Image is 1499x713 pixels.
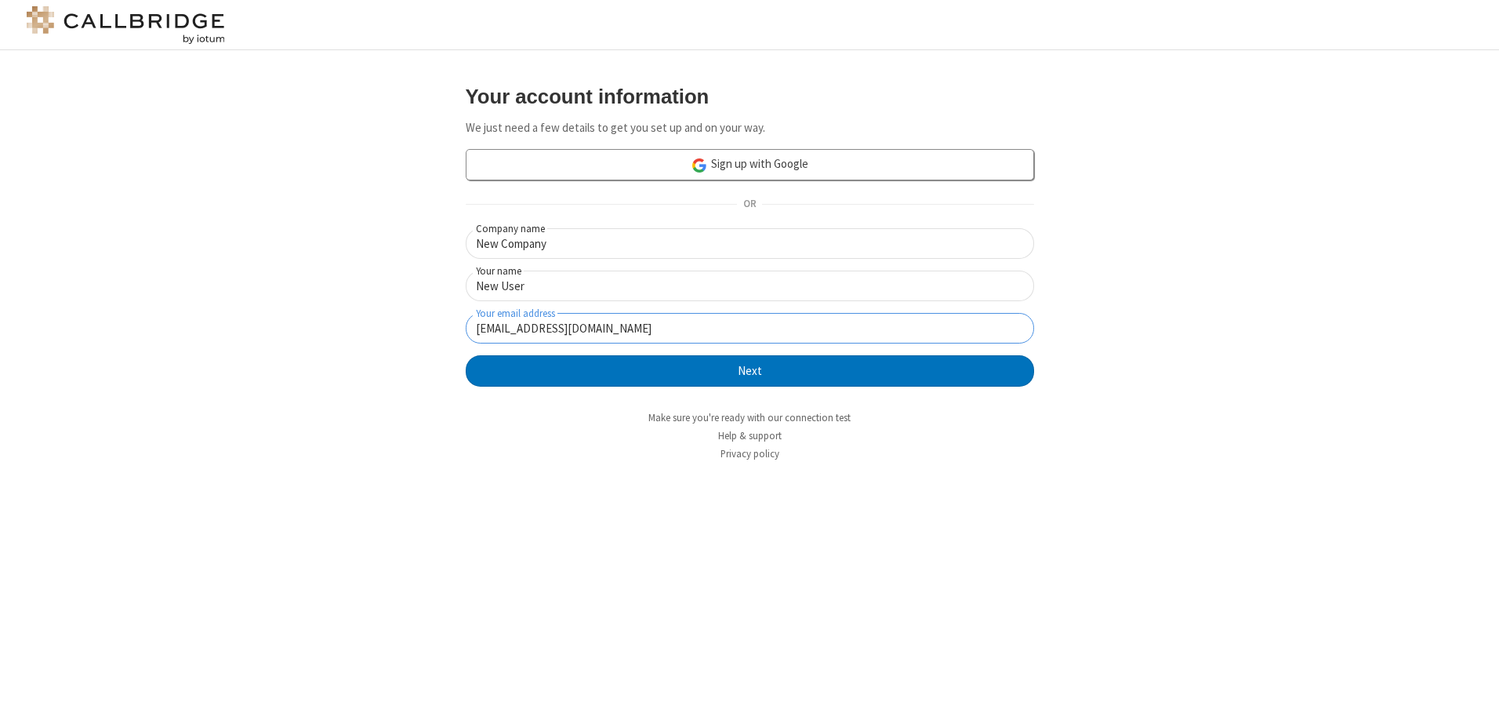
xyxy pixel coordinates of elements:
[466,85,1034,107] h3: Your account information
[720,447,779,460] a: Privacy policy
[737,194,762,216] span: OR
[466,355,1034,387] button: Next
[466,228,1034,259] input: Company name
[648,411,851,424] a: Make sure you're ready with our connection test
[691,157,708,174] img: google-icon.png
[466,271,1034,301] input: Your name
[24,6,227,44] img: logo@2x.png
[466,149,1034,180] a: Sign up with Google
[466,313,1034,344] input: Your email address
[466,119,1034,137] p: We just need a few details to get you set up and on your way.
[718,429,782,442] a: Help & support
